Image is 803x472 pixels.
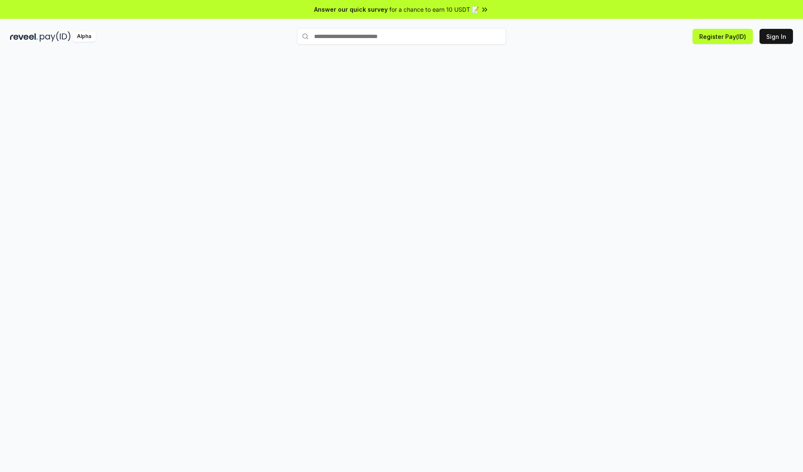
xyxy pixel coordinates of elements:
img: reveel_dark [10,31,38,42]
span: Answer our quick survey [314,5,388,14]
button: Sign In [760,29,793,44]
img: pay_id [40,31,71,42]
span: for a chance to earn 10 USDT 📝 [389,5,479,14]
div: Alpha [72,31,96,42]
button: Register Pay(ID) [693,29,753,44]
